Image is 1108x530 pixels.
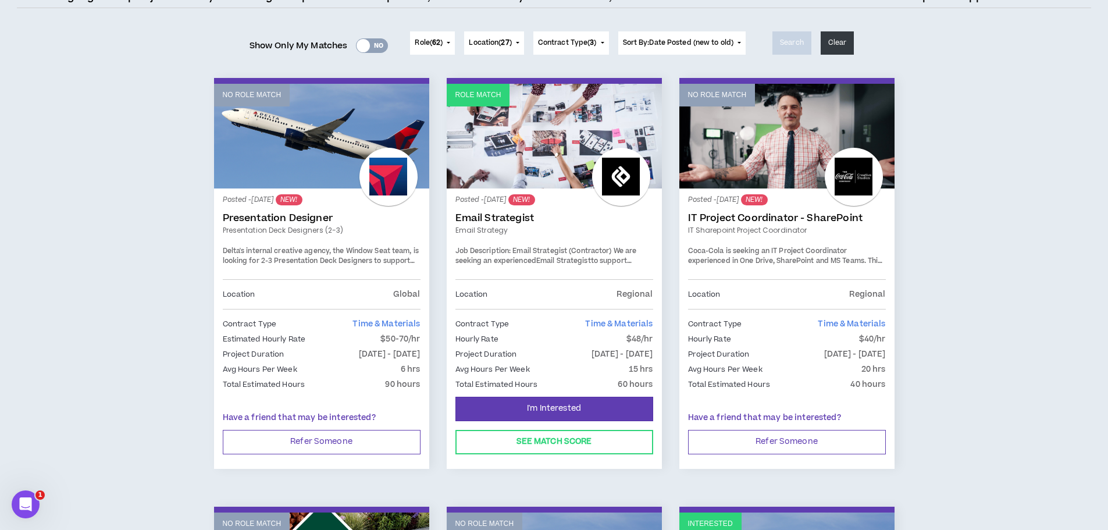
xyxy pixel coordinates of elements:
[432,38,440,48] span: 62
[223,246,419,287] span: Delta's internal creative agency, the Window Seat team, is looking for 2-3 Presentation Deck Desi...
[455,333,498,346] p: Hourly Rate
[455,318,510,330] p: Contract Type
[223,518,282,529] p: No Role Match
[688,246,883,297] span: Coca-Cola is seeking an IT Project Coordinator experienced in One Drive, SharePoint and MS Teams....
[223,430,421,454] button: Refer Someone
[223,412,421,424] p: Have a friend that may be interested?
[415,38,443,48] span: Role ( )
[688,288,721,301] p: Location
[385,378,420,391] p: 90 hours
[223,194,421,205] p: Posted - [DATE]
[455,348,517,361] p: Project Duration
[861,363,886,376] p: 20 hrs
[508,194,535,205] sup: NEW!
[276,194,302,205] sup: NEW!
[455,90,501,101] p: Role Match
[688,318,742,330] p: Contract Type
[538,38,597,48] span: Contract Type ( )
[455,378,538,391] p: Total Estimated Hours
[223,348,284,361] p: Project Duration
[223,225,421,236] a: Presentation Deck Designers (2-3)
[618,378,653,391] p: 60 hours
[455,212,653,224] a: Email Strategist
[393,288,421,301] p: Global
[617,288,653,301] p: Regional
[223,212,421,224] a: Presentation Designer
[401,363,421,376] p: 6 hrs
[688,333,731,346] p: Hourly Rate
[618,31,746,55] button: Sort By:Date Posted (new to old)
[824,348,886,361] p: [DATE] - [DATE]
[501,38,509,48] span: 27
[679,84,895,188] a: No Role Match
[455,288,488,301] p: Location
[629,363,653,376] p: 15 hrs
[455,363,530,376] p: Avg Hours Per Week
[688,430,886,454] button: Refer Someone
[410,31,455,55] button: Role(62)
[688,363,763,376] p: Avg Hours Per Week
[688,412,886,424] p: Have a friend that may be interested?
[223,363,297,376] p: Avg Hours Per Week
[688,212,886,224] a: IT Project Coordinator - SharePoint
[688,378,771,391] p: Total Estimated Hours
[772,31,811,55] button: Search
[592,348,653,361] p: [DATE] - [DATE]
[455,225,653,236] a: Email Strategy
[250,37,348,55] span: Show Only My Matches
[455,194,653,205] p: Posted - [DATE]
[585,318,653,330] span: Time & Materials
[352,318,420,330] span: Time & Materials
[859,333,886,346] p: $40/hr
[223,288,255,301] p: Location
[469,38,511,48] span: Location ( )
[455,246,637,266] span: We are seeking an experienced
[464,31,523,55] button: Location(27)
[688,225,886,236] a: IT Sharepoint Project Coordinator
[590,38,594,48] span: 3
[821,31,854,55] button: Clear
[533,31,609,55] button: Contract Type(3)
[223,378,305,391] p: Total Estimated Hours
[688,348,750,361] p: Project Duration
[35,490,45,500] span: 1
[688,518,733,529] p: Interested
[447,84,662,188] a: Role Match
[223,333,306,346] p: Estimated Hourly Rate
[850,378,885,391] p: 40 hours
[527,403,581,414] span: I'm Interested
[626,333,653,346] p: $48/hr
[536,256,591,266] strong: Email Strategist
[623,38,734,48] span: Sort By: Date Posted (new to old)
[223,318,277,330] p: Contract Type
[214,84,429,188] a: No Role Match
[688,194,886,205] p: Posted - [DATE]
[455,246,612,256] strong: Job Description: Email Strategist (Contractor)
[849,288,885,301] p: Regional
[455,397,653,421] button: I'm Interested
[455,430,653,454] button: See Match Score
[455,518,514,529] p: No Role Match
[223,90,282,101] p: No Role Match
[359,348,421,361] p: [DATE] - [DATE]
[380,333,420,346] p: $50-70/hr
[741,194,767,205] sup: NEW!
[12,490,40,518] iframe: Intercom live chat
[818,318,885,330] span: Time & Materials
[688,90,747,101] p: No Role Match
